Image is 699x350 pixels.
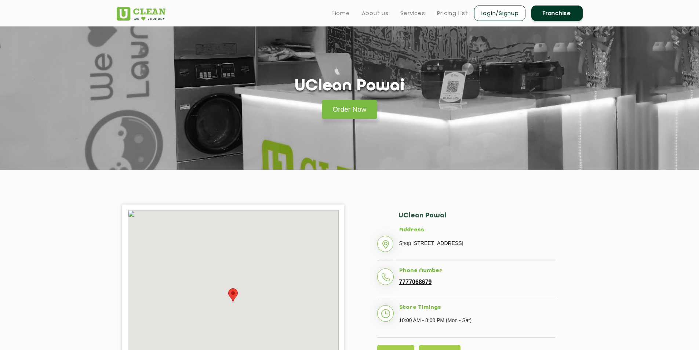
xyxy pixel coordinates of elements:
p: 10:00 AM - 8:00 PM (Mon - Sat) [399,315,555,326]
p: Shop [STREET_ADDRESS] [399,238,555,249]
a: Home [332,9,350,18]
a: 7777068679 [399,279,432,285]
h5: Store Timings [399,304,555,311]
h5: Phone Number [399,268,555,274]
a: Services [400,9,425,18]
h2: UClean Powai [398,212,555,227]
a: Pricing List [437,9,468,18]
img: UClean Laundry and Dry Cleaning [117,7,165,21]
a: About us [362,9,389,18]
a: Franchise [531,6,583,21]
h5: Address [399,227,555,234]
a: Order Now [322,100,378,119]
h1: UClean Powai [295,77,405,96]
a: Login/Signup [474,6,525,21]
